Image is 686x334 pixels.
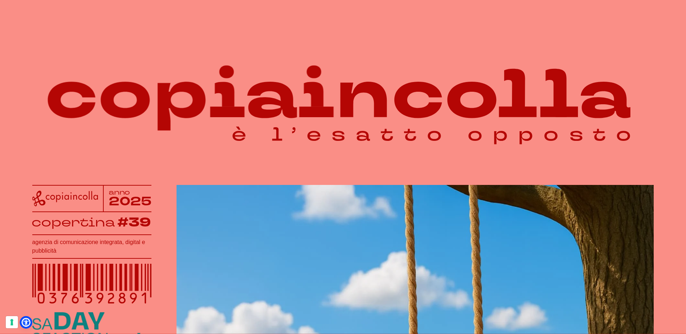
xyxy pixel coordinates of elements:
[32,214,115,230] tspan: copertina
[109,188,130,197] tspan: anno
[109,193,152,210] tspan: 2025
[6,316,18,328] button: Le tue preferenze relative al consenso per le tecnologie di tracciamento
[117,214,151,232] tspan: #39
[32,238,152,255] h1: agenzia di comunicazione integrata, digital e pubblicità
[22,318,30,327] a: Open Accessibility Menu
